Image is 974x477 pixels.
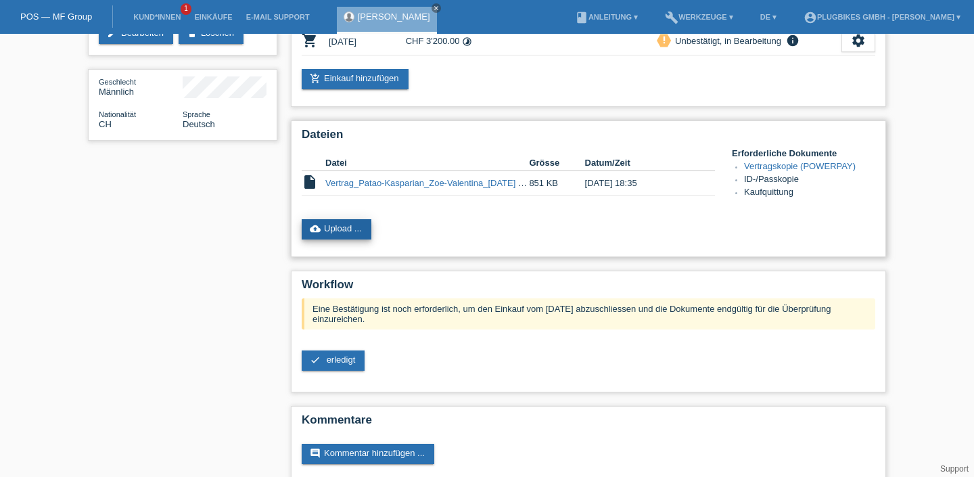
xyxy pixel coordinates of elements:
a: E-Mail Support [239,13,317,21]
a: [PERSON_NAME] [358,12,430,22]
td: 851 KB [529,171,584,196]
i: insert_drive_file [302,174,318,190]
h4: Erforderliche Dokumente [732,148,875,158]
a: check erledigt [302,350,365,371]
a: bookAnleitung ▾ [568,13,645,21]
i: build [665,11,678,24]
span: Deutsch [183,119,215,129]
th: Datum/Zeit [585,155,696,171]
a: Vertragskopie (POWERPAY) [744,161,856,171]
div: Männlich [99,76,183,97]
i: add_shopping_cart [310,73,321,84]
a: Vertrag_Patao-Kasparian_Zoe-Valentina_[DATE] 2.pdf [325,178,538,188]
li: Kaufquittung [744,187,875,200]
td: CHF 3'200.00 [406,28,483,55]
i: account_circle [804,11,817,24]
a: deleteLöschen [179,24,243,44]
a: DE ▾ [753,13,783,21]
i: book [575,11,588,24]
i: check [310,355,321,365]
a: close [432,3,441,13]
div: Unbestätigt, in Bearbeitung [671,34,781,48]
span: erledigt [327,355,356,365]
i: Fixe Raten (36 Raten) [462,37,472,47]
a: commentKommentar hinzufügen ... [302,444,434,464]
i: info [785,34,801,47]
span: Geschlecht [99,78,136,86]
span: Schweiz [99,119,112,129]
li: ID-/Passkopie [744,174,875,187]
a: Einkäufe [187,13,239,21]
td: [DATE] [329,28,406,55]
h2: Dateien [302,128,875,148]
span: 1 [181,3,191,15]
a: Support [940,464,969,474]
i: settings [851,33,866,48]
a: editBearbeiten [99,24,173,44]
i: cloud_upload [310,223,321,234]
div: Eine Bestätigung ist noch erforderlich, um den Einkauf vom [DATE] abzuschliessen und die Dokument... [302,298,875,330]
i: comment [310,448,321,459]
a: add_shopping_cartEinkauf hinzufügen [302,69,409,89]
a: buildWerkzeuge ▾ [658,13,740,21]
h2: Workflow [302,278,875,298]
a: cloud_uploadUpload ... [302,219,371,240]
h2: Kommentare [302,413,875,434]
i: close [433,5,440,12]
span: Nationalität [99,110,136,118]
a: POS — MF Group [20,12,92,22]
th: Grösse [529,155,584,171]
i: priority_high [659,35,669,45]
th: Datei [325,155,529,171]
span: Sprache [183,110,210,118]
a: account_circlePlugBikes GmbH - [PERSON_NAME] ▾ [797,13,967,21]
i: POSP00027241 [302,32,318,49]
td: [DATE] 18:35 [585,171,696,196]
a: Kund*innen [126,13,187,21]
